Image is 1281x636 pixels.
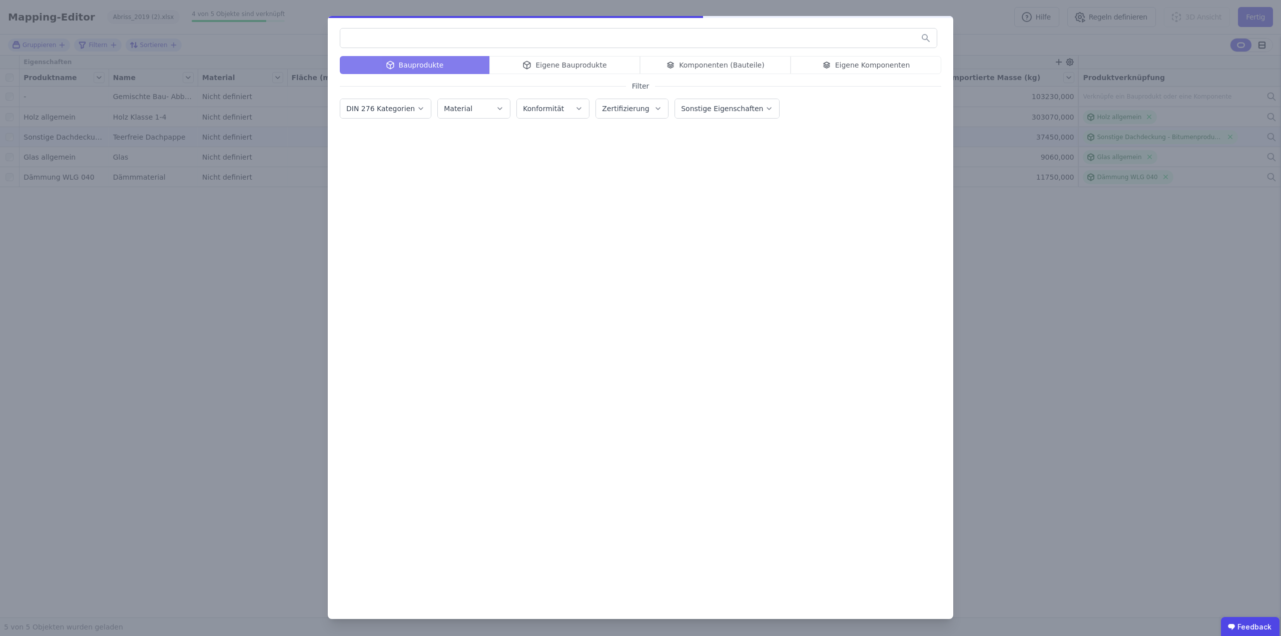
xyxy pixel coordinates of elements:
[438,99,510,118] button: Material
[602,105,651,113] label: Zertifizierung
[517,99,589,118] button: Konformität
[681,105,765,113] label: Sonstige Eigenschaften
[444,105,474,113] label: Material
[340,99,431,118] button: DIN 276 Kategorien
[523,105,566,113] label: Konformität
[596,99,668,118] button: Zertifizierung
[346,105,417,113] label: DIN 276 Kategorien
[675,99,779,118] button: Sonstige Eigenschaften
[626,81,656,91] span: Filter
